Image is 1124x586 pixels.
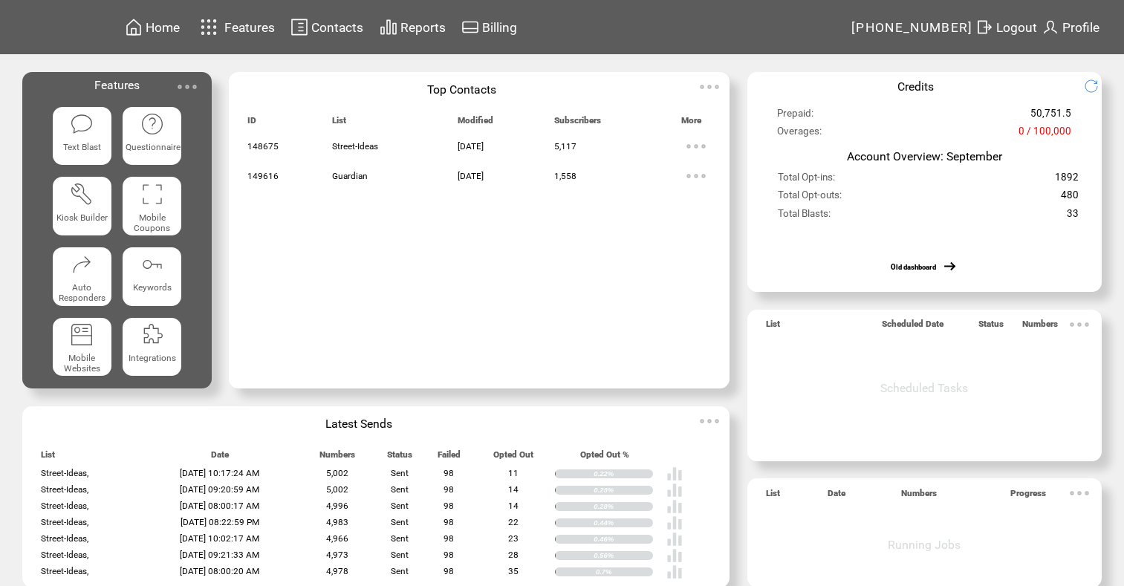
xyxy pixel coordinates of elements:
[41,468,88,478] span: Street-Ideas,
[41,533,88,544] span: Street-Ideas,
[1030,108,1071,126] span: 50,751.5
[53,318,111,377] a: Mobile Websites
[1010,488,1046,505] span: Progress
[41,517,88,527] span: Street-Ideas,
[126,142,181,152] span: Questionnaire
[847,149,1002,163] span: Account Overview: September
[508,501,519,511] span: 14
[828,488,845,505] span: Date
[666,547,683,564] img: poll%20-%20white.svg
[666,466,683,482] img: poll%20-%20white.svg
[508,484,519,495] span: 14
[438,449,461,466] span: Failed
[123,16,182,39] a: Home
[695,72,724,102] img: ellypsis.svg
[594,518,653,527] div: 0.44%
[140,253,164,276] img: keywords.svg
[326,517,348,527] span: 4,983
[766,488,780,505] span: List
[140,322,164,346] img: integrations.svg
[594,535,653,544] div: 0.46%
[400,20,446,35] span: Reports
[123,107,181,166] a: Questionnaire
[1039,16,1102,39] a: Profile
[326,484,348,495] span: 5,002
[41,550,88,560] span: Street-Ideas,
[391,468,409,478] span: Sent
[247,171,279,181] span: 149616
[41,449,55,466] span: List
[1067,208,1079,226] span: 33
[180,484,259,495] span: [DATE] 09:20:59 AM
[880,381,968,395] span: Scheduled Tasks
[41,566,88,576] span: Street-Ideas,
[290,18,308,36] img: contacts.svg
[901,488,937,505] span: Numbers
[508,517,519,527] span: 22
[387,449,412,466] span: Status
[482,20,517,35] span: Billing
[70,182,94,206] img: tool%201.svg
[996,20,1037,35] span: Logout
[319,449,355,466] span: Numbers
[778,189,842,207] span: Total Opt-outs:
[973,16,1039,39] a: Logout
[391,566,409,576] span: Sent
[978,319,1004,336] span: Status
[766,319,780,336] span: List
[377,16,448,39] a: Reports
[146,20,180,35] span: Home
[444,566,454,576] span: 98
[288,16,366,39] a: Contacts
[508,550,519,560] span: 28
[247,115,256,132] span: ID
[172,72,202,102] img: ellypsis.svg
[778,172,835,189] span: Total Opt-ins:
[508,566,519,576] span: 35
[777,126,822,143] span: Overages:
[41,484,88,495] span: Street-Ideas,
[326,468,348,478] span: 5,002
[554,115,601,132] span: Subscribers
[125,18,143,36] img: home.svg
[123,177,181,235] a: Mobile Coupons
[882,319,943,336] span: Scheduled Date
[1022,319,1058,336] span: Numbers
[53,177,111,235] a: Kiosk Builder
[391,501,409,511] span: Sent
[458,115,493,132] span: Modified
[380,18,397,36] img: chart.svg
[1042,18,1059,36] img: profile.svg
[666,498,683,515] img: poll%20-%20white.svg
[1062,20,1099,35] span: Profile
[140,182,164,206] img: coupons.svg
[427,82,496,97] span: Top Contacts
[129,353,176,363] span: Integrations
[666,515,683,531] img: poll%20-%20white.svg
[326,550,348,560] span: 4,973
[140,112,164,136] img: questionnaire.svg
[181,517,259,527] span: [DATE] 08:22:59 PM
[444,550,454,560] span: 98
[1065,310,1094,339] img: ellypsis.svg
[211,449,229,466] span: Date
[681,161,711,191] img: ellypsis.svg
[681,115,701,132] span: More
[391,517,409,527] span: Sent
[888,538,961,552] span: Running Jobs
[777,108,813,126] span: Prepaid:
[391,484,409,495] span: Sent
[975,18,993,36] img: exit.svg
[53,247,111,306] a: Auto Responders
[580,449,629,466] span: Opted Out %
[444,533,454,544] span: 98
[666,482,683,498] img: poll%20-%20white.svg
[325,417,392,431] span: Latest Sends
[391,550,409,560] span: Sent
[41,501,88,511] span: Street-Ideas,
[681,131,711,161] img: ellypsis.svg
[897,79,934,94] span: Credits
[594,469,653,478] div: 0.22%
[332,171,368,181] span: Guardian
[666,564,683,580] img: poll%20-%20white.svg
